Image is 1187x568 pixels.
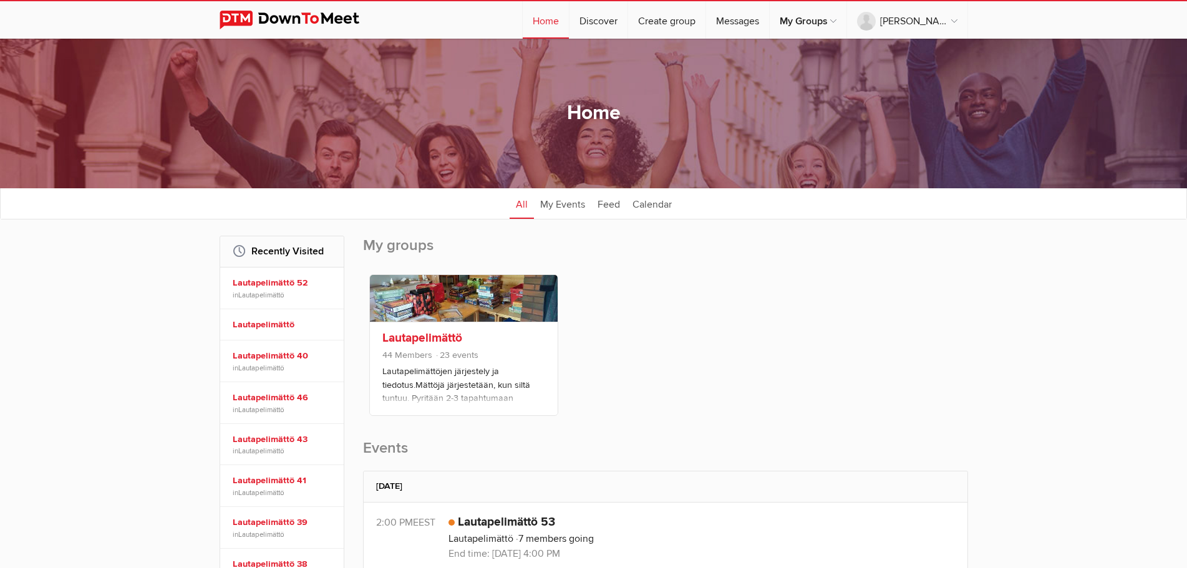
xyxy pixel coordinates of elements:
a: Lautapelimättö [233,318,335,332]
span: in [233,363,335,373]
a: Lautapelimättö 40 [233,349,335,363]
h2: [DATE] [376,471,955,501]
a: Messages [706,1,769,39]
span: End time: [DATE] 4:00 PM [448,547,560,560]
h2: Events [363,438,968,471]
a: Lautapelimättö [382,330,462,345]
a: Lautapelimättö [238,488,284,497]
a: Lautapelimättö 46 [233,391,335,405]
a: Lautapelimättö [238,530,284,539]
span: 23 events [435,350,478,360]
h1: Home [567,100,621,127]
a: Lautapelimättö 53 [458,514,555,529]
a: Feed [591,188,626,219]
span: in [233,446,335,456]
a: Lautapelimättö [238,405,284,414]
h2: My groups [363,236,968,268]
a: Home [523,1,569,39]
span: in [233,290,335,300]
span: in [233,405,335,415]
a: Discover [569,1,627,39]
a: Lautapelimättö 41 [233,474,335,488]
a: Lautapelimättö [238,291,284,299]
a: Lautapelimättö 52 [233,276,335,290]
a: Lautapelimättö [238,363,284,372]
a: Lautapelimättö [238,446,284,455]
a: [PERSON_NAME] [847,1,967,39]
a: My Groups [770,1,846,39]
a: My Events [534,188,591,219]
div: 2:00 PM [376,515,448,530]
a: Lautapelimättö 39 [233,516,335,529]
span: Europe/Helsinki [413,516,435,529]
span: in [233,529,335,539]
span: 7 members going [516,532,594,545]
a: Calendar [626,188,678,219]
a: Create group [628,1,705,39]
span: in [233,488,335,498]
a: Lautapelimättö 43 [233,433,335,446]
p: Lautapelimättöjen järjestely ja tiedotus.Mättöjä järjestetään, kun siltä tuntuu. Pyritään 2-3 tap... [382,365,545,427]
h2: Recently Visited [233,236,331,266]
img: DownToMeet [220,11,379,29]
span: 44 Members [382,350,432,360]
a: All [510,188,534,219]
a: Lautapelimättö [448,532,513,545]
